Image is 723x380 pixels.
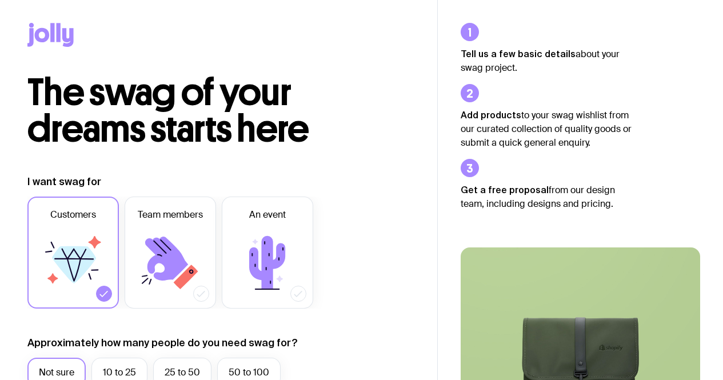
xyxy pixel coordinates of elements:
[138,208,203,222] span: Team members
[461,110,521,120] strong: Add products
[50,208,96,222] span: Customers
[461,108,632,150] p: to your swag wishlist from our curated collection of quality goods or submit a quick general enqu...
[27,175,101,189] label: I want swag for
[249,208,286,222] span: An event
[461,47,632,75] p: about your swag project.
[461,185,549,195] strong: Get a free proposal
[461,183,632,211] p: from our design team, including designs and pricing.
[27,70,309,151] span: The swag of your dreams starts here
[461,49,576,59] strong: Tell us a few basic details
[27,336,298,350] label: Approximately how many people do you need swag for?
